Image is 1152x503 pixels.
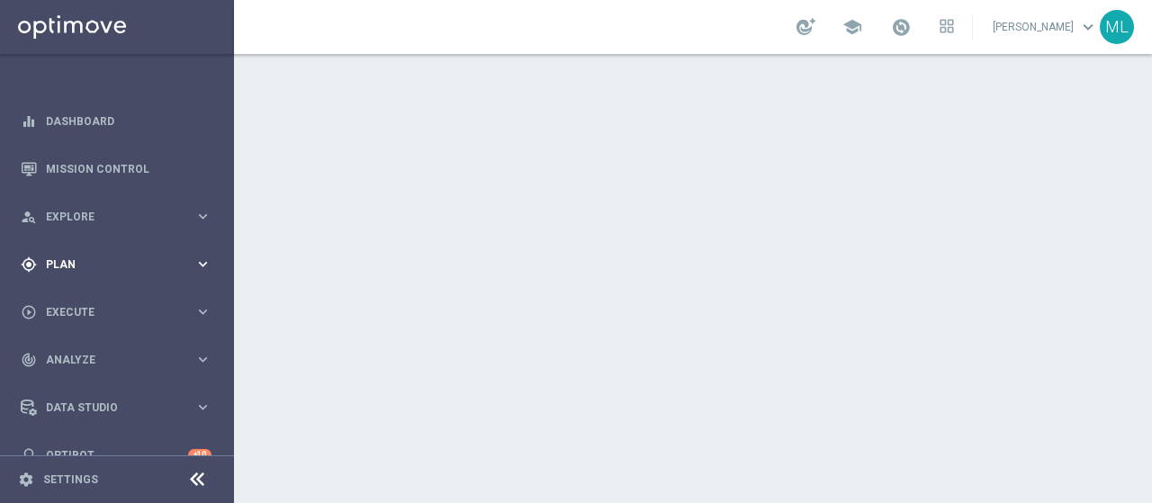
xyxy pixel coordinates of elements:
[46,145,211,193] a: Mission Control
[194,256,211,273] i: keyboard_arrow_right
[46,97,211,145] a: Dashboard
[21,447,37,463] i: lightbulb
[20,448,212,463] button: lightbulb Optibot +10
[21,352,194,368] div: Analyze
[20,353,212,367] button: track_changes Analyze keyboard_arrow_right
[21,400,194,416] div: Data Studio
[46,355,194,365] span: Analyze
[194,399,211,416] i: keyboard_arrow_right
[20,162,212,176] button: Mission Control
[194,208,211,225] i: keyboard_arrow_right
[21,431,211,479] div: Optibot
[20,210,212,224] button: person_search Explore keyboard_arrow_right
[21,304,37,320] i: play_circle_outline
[20,257,212,272] button: gps_fixed Plan keyboard_arrow_right
[21,304,194,320] div: Execute
[43,474,98,485] a: Settings
[21,97,211,145] div: Dashboard
[194,351,211,368] i: keyboard_arrow_right
[188,449,211,461] div: +10
[991,13,1100,40] a: [PERSON_NAME]keyboard_arrow_down
[46,431,188,479] a: Optibot
[20,400,212,415] button: Data Studio keyboard_arrow_right
[21,113,37,130] i: equalizer
[46,307,194,318] span: Execute
[21,256,37,273] i: gps_fixed
[21,145,211,193] div: Mission Control
[21,209,194,225] div: Explore
[20,114,212,129] button: equalizer Dashboard
[46,211,194,222] span: Explore
[20,305,212,319] button: play_circle_outline Execute keyboard_arrow_right
[46,402,194,413] span: Data Studio
[46,259,194,270] span: Plan
[21,352,37,368] i: track_changes
[21,209,37,225] i: person_search
[18,472,34,488] i: settings
[194,303,211,320] i: keyboard_arrow_right
[21,256,194,273] div: Plan
[842,17,862,37] span: school
[1078,17,1098,37] span: keyboard_arrow_down
[1100,10,1134,44] div: ML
